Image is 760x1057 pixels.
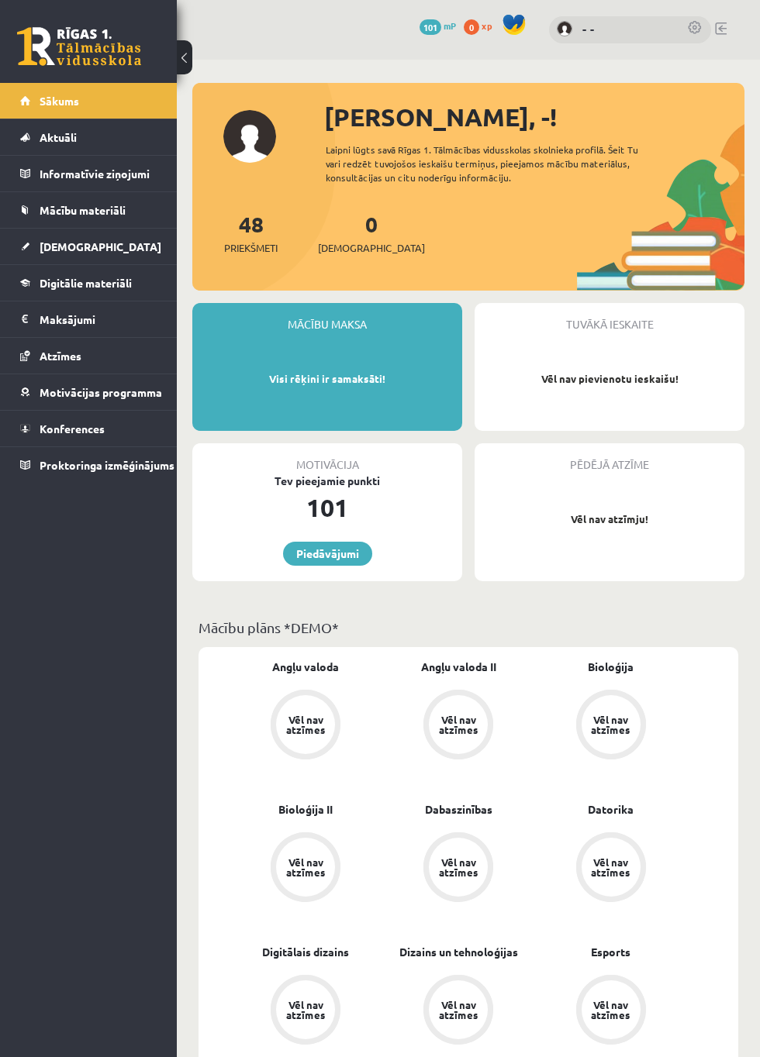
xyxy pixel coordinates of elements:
[382,690,535,763] a: Vēl nav atzīmes
[224,240,278,256] span: Priekšmeti
[40,94,79,108] span: Sākums
[40,239,161,253] span: [DEMOGRAPHIC_DATA]
[40,422,105,436] span: Konferences
[421,659,496,675] a: Angļu valoda II
[582,20,672,38] a: - -
[230,832,382,905] a: Vēl nav atzīmes
[588,801,634,818] a: Datorika
[425,801,492,818] a: Dabaszinības
[40,385,162,399] span: Motivācijas programma
[444,19,456,32] span: mP
[200,371,454,387] p: Visi rēķini ir samaksāti!
[324,98,744,136] div: [PERSON_NAME], -!
[534,832,687,905] a: Vēl nav atzīmes
[20,338,157,374] a: Atzīmes
[192,489,462,526] div: 101
[437,1000,480,1020] div: Vēl nav atzīmes
[437,714,480,735] div: Vēl nav atzīmes
[20,156,157,191] a: Informatīvie ziņojumi
[283,542,372,566] a: Piedāvājumi
[588,659,634,675] a: Bioloģija
[230,975,382,1048] a: Vēl nav atzīmes
[20,374,157,410] a: Motivācijas programma
[589,857,633,877] div: Vēl nav atzīmes
[20,229,157,264] a: [DEMOGRAPHIC_DATA]
[284,1000,327,1020] div: Vēl nav atzīmes
[20,265,157,301] a: Digitālie materiāli
[475,303,744,332] div: Tuvākā ieskaite
[326,143,657,184] div: Laipni lūgts savā Rīgas 1. Tālmācības vidusskolas skolnieka profilā. Šeit Tu vari redzēt tuvojošo...
[40,203,126,217] span: Mācību materiāli
[20,83,157,119] a: Sākums
[437,857,480,877] div: Vēl nav atzīmes
[482,19,492,32] span: xp
[20,411,157,446] a: Konferences
[40,130,77,144] span: Aktuāli
[20,447,157,483] a: Proktoringa izmēģinājums
[199,617,738,638] p: Mācību plāns *DEMO*
[589,714,633,735] div: Vēl nav atzīmes
[20,192,157,228] a: Mācību materiāli
[40,349,81,363] span: Atzīmes
[20,119,157,155] a: Aktuāli
[272,659,339,675] a: Angļu valoda
[40,458,174,472] span: Proktoringa izmēģinājums
[230,690,382,763] a: Vēl nav atzīmes
[192,473,462,489] div: Tev pieejamie punkti
[591,944,630,960] a: Esports
[192,443,462,473] div: Motivācija
[382,975,535,1048] a: Vēl nav atzīmes
[262,944,349,960] a: Digitālais dizains
[534,975,687,1048] a: Vēl nav atzīmes
[192,303,462,332] div: Mācību maksa
[420,19,456,32] a: 101 mP
[318,240,425,256] span: [DEMOGRAPHIC_DATA]
[420,19,441,35] span: 101
[399,944,518,960] a: Dizains un tehnoloģijas
[17,27,141,66] a: Rīgas 1. Tālmācības vidusskola
[475,443,744,473] div: Pēdējā atzīme
[20,301,157,337] a: Maksājumi
[482,511,737,527] p: Vēl nav atzīmju!
[464,19,499,32] a: 0 xp
[40,301,157,337] legend: Maksājumi
[40,276,132,290] span: Digitālie materiāli
[284,857,327,877] div: Vēl nav atzīmes
[482,371,737,387] p: Vēl nav pievienotu ieskaišu!
[318,210,425,256] a: 0[DEMOGRAPHIC_DATA]
[278,801,333,818] a: Bioloģija II
[589,1000,633,1020] div: Vēl nav atzīmes
[284,714,327,735] div: Vēl nav atzīmes
[534,690,687,763] a: Vēl nav atzīmes
[224,210,278,256] a: 48Priekšmeti
[382,832,535,905] a: Vēl nav atzīmes
[40,156,157,191] legend: Informatīvie ziņojumi
[557,21,572,36] img: - -
[464,19,479,35] span: 0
